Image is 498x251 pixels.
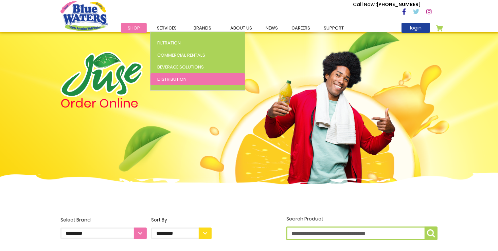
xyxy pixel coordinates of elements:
[157,64,204,70] span: Beverage Solutions
[128,25,140,31] span: Shop
[60,228,147,239] select: Select Brand
[157,52,205,58] span: Commercial Rentals
[157,76,186,82] span: Distribution
[157,25,177,31] span: Services
[285,23,317,33] a: careers
[353,1,421,8] p: [PHONE_NUMBER]
[60,1,108,31] a: store logo
[317,23,351,33] a: support
[286,215,438,240] label: Search Product
[286,227,438,240] input: Search Product
[60,216,147,239] label: Select Brand
[151,228,212,239] select: Sort By
[353,1,377,8] span: Call Now :
[60,52,143,97] img: logo
[60,97,212,110] h4: Order Online
[157,40,181,46] span: Filtration
[224,23,259,33] a: about us
[259,23,285,33] a: News
[151,216,212,224] div: Sort By
[425,227,438,240] button: Search Product
[427,229,435,237] img: search-icon.png
[194,25,211,31] span: Brands
[402,23,430,33] a: login
[264,39,396,184] img: man.png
